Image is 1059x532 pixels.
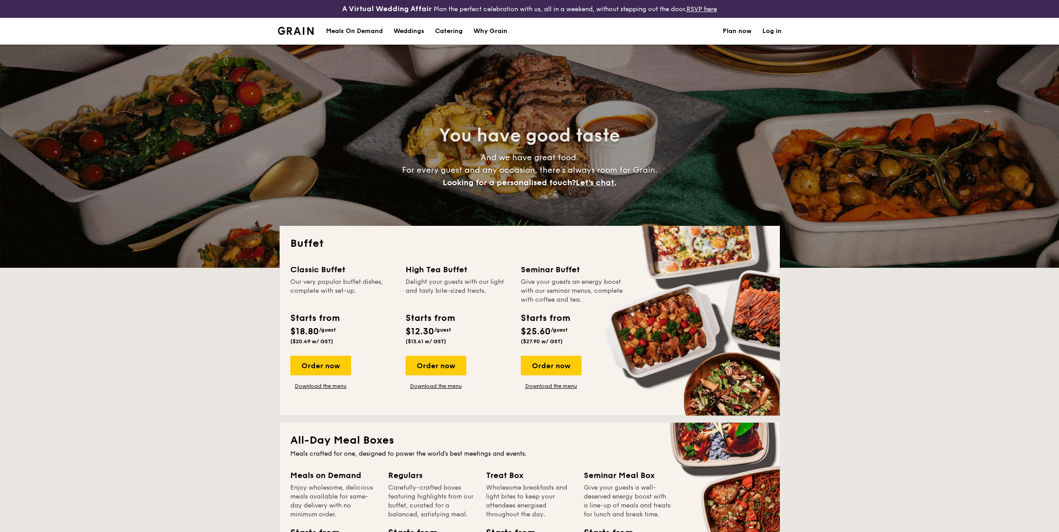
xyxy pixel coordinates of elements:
[290,469,377,482] div: Meals on Demand
[686,5,717,13] a: RSVP here
[723,18,752,45] a: Plan now
[290,312,339,325] div: Starts from
[402,153,657,187] span: And we have great food. For every guest and any occasion, there’s always room for Grain.
[272,4,787,14] div: Plan the perfect celebration with us, all in a weekend, without stepping out the door.
[584,483,671,519] div: Give your guests a well-deserved energy boost with a line-up of meals and treats for lunch and br...
[468,18,513,45] a: Why Grain
[406,326,434,337] span: $12.30
[290,338,333,345] span: ($20.49 w/ GST)
[406,263,510,276] div: High Tea Buffet
[521,326,551,337] span: $25.60
[521,263,625,276] div: Seminar Buffet
[406,312,454,325] div: Starts from
[388,18,430,45] a: Weddings
[521,312,569,325] div: Starts from
[393,18,424,45] div: Weddings
[439,125,620,146] span: You have good taste
[290,263,395,276] div: Classic Buffet
[388,483,475,519] div: Carefully-crafted boxes featuring highlights from our buffet, curated for a balanced, satisfying ...
[321,18,388,45] a: Meals On Demand
[473,18,507,45] div: Why Grain
[290,382,351,390] a: Download the menu
[290,278,395,304] div: Our very popular buffet dishes, complete with set-up.
[290,449,769,458] div: Meals crafted for one, designed to power the world's best meetings and events.
[290,237,769,251] h2: Buffet
[326,18,383,45] div: Meals On Demand
[551,327,568,333] span: /guest
[406,382,466,390] a: Download the menu
[430,18,468,45] a: Catering
[342,4,432,14] h4: A Virtual Wedding Affair
[486,469,573,482] div: Treat Box
[521,382,582,390] a: Download the menu
[406,356,466,375] div: Order now
[290,483,377,519] div: Enjoy wholesome, delicious meals available for same-day delivery with no minimum order.
[762,18,782,45] a: Log in
[406,338,446,345] span: ($13.41 w/ GST)
[278,27,314,35] a: Logotype
[278,27,314,35] img: Grain
[521,356,582,375] div: Order now
[434,327,451,333] span: /guest
[576,178,616,187] span: Let's chat.
[521,338,563,345] span: ($27.90 w/ GST)
[584,469,671,482] div: Seminar Meal Box
[290,326,319,337] span: $18.80
[388,469,475,482] div: Regulars
[290,433,769,448] h2: All-Day Meal Boxes
[443,178,576,187] span: Looking for a personalised touch?
[290,356,351,375] div: Order now
[486,483,573,519] div: Wholesome breakfasts and light bites to keep your attendees energised throughout the day.
[406,278,510,304] div: Delight your guests with our light and tasty bite-sized treats.
[435,18,463,45] h1: Catering
[521,278,625,304] div: Give your guests an energy boost with our seminar menus, complete with coffee and tea.
[319,327,336,333] span: /guest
